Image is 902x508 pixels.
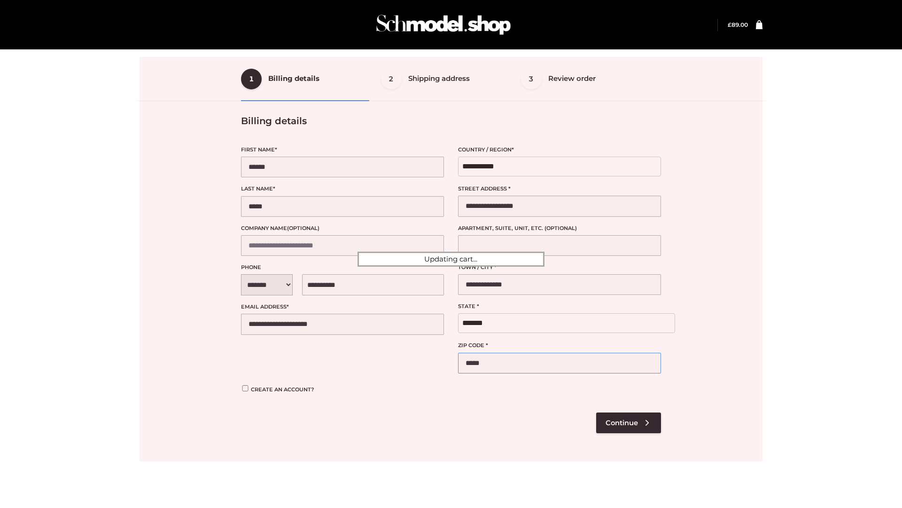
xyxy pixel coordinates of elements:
img: Schmodel Admin 964 [373,6,514,43]
div: Updating cart... [358,252,544,267]
span: £ [728,21,731,28]
bdi: 89.00 [728,21,748,28]
a: £89.00 [728,21,748,28]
